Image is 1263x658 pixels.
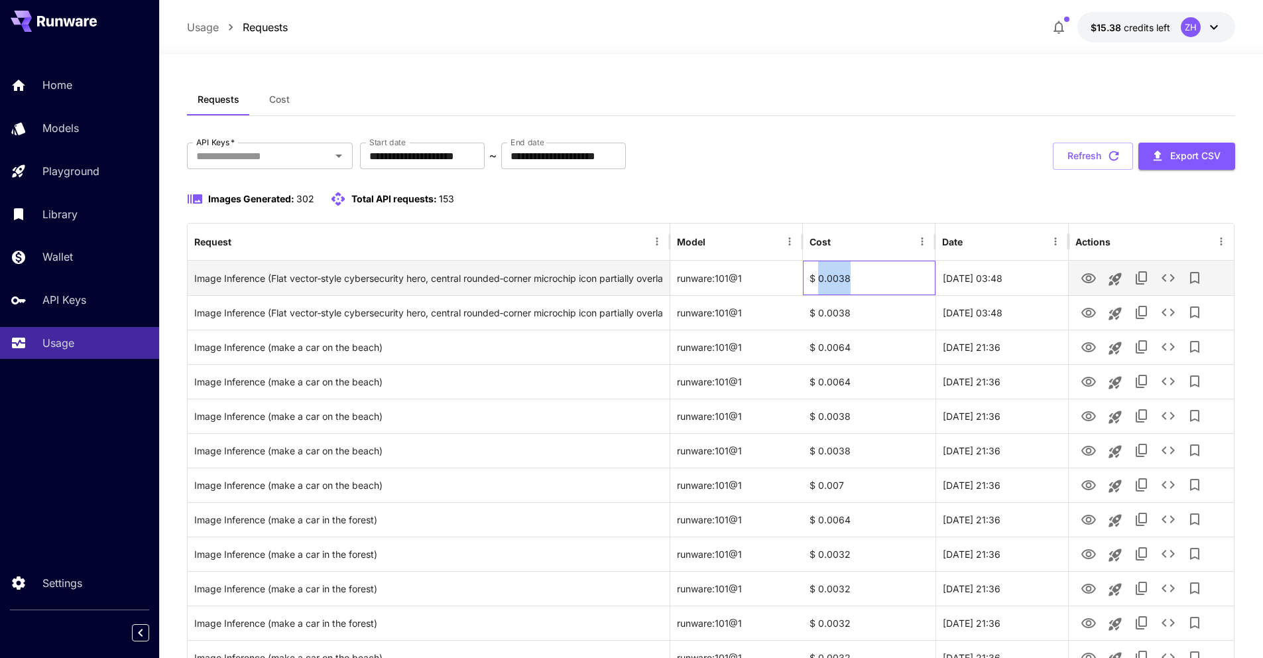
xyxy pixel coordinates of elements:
[42,120,79,136] p: Models
[1128,472,1155,498] button: Copy TaskUUID
[1128,265,1155,291] button: Copy TaskUUID
[511,137,544,148] label: End date
[194,330,663,364] div: Click to copy prompt
[194,503,663,537] div: Click to copy prompt
[1128,610,1155,636] button: Copy TaskUUID
[1155,368,1181,395] button: See details
[194,606,663,640] div: Click to copy prompt
[1128,541,1155,567] button: Copy TaskUUID
[233,232,251,251] button: Sort
[670,295,803,330] div: runware:101@1
[1128,368,1155,395] button: Copy TaskUUID
[1181,610,1208,636] button: Add to library
[648,232,666,251] button: Menu
[670,433,803,468] div: runware:101@1
[1181,541,1208,567] button: Add to library
[803,537,935,571] div: $ 0.0032
[1138,143,1235,170] button: Export CSV
[803,399,935,433] div: $ 0.0038
[369,137,406,148] label: Start date
[142,621,159,645] div: Collapse sidebar
[1091,22,1124,33] span: $15.38
[196,137,235,148] label: API Keys
[1155,299,1181,326] button: See details
[670,261,803,295] div: runware:101@1
[296,193,314,204] span: 302
[707,232,725,251] button: Sort
[1075,540,1102,567] button: View Image
[1102,404,1128,430] button: Launch in playground
[1102,473,1128,499] button: Launch in playground
[351,193,437,204] span: Total API requests:
[1102,576,1128,603] button: Launch in playground
[1155,265,1181,291] button: See details
[670,502,803,537] div: runware:101@1
[803,261,935,295] div: $ 0.0038
[935,295,1068,330] div: 28 Aug, 2025 03:48
[803,364,935,399] div: $ 0.0064
[1128,403,1155,429] button: Copy TaskUUID
[935,537,1068,571] div: 27 Aug, 2025 21:36
[187,19,288,35] nav: breadcrumb
[832,232,851,251] button: Sort
[935,433,1068,468] div: 27 Aug, 2025 21:36
[187,19,219,35] a: Usage
[1075,471,1102,498] button: View Image
[1155,472,1181,498] button: See details
[1128,437,1155,464] button: Copy TaskUUID
[1128,575,1155,602] button: Copy TaskUUID
[935,606,1068,640] div: 27 Aug, 2025 21:36
[1155,610,1181,636] button: See details
[803,295,935,330] div: $ 0.0038
[935,468,1068,502] div: 27 Aug, 2025 21:36
[1155,506,1181,533] button: See details
[42,163,99,179] p: Playground
[1212,232,1231,251] button: Menu
[1075,236,1111,247] div: Actions
[677,236,705,247] div: Model
[1075,574,1102,602] button: View Image
[670,606,803,640] div: runware:101@1
[964,232,983,251] button: Sort
[803,330,935,364] div: $ 0.0064
[670,537,803,571] div: runware:101@1
[42,206,78,222] p: Library
[194,572,663,606] div: Click to copy prompt
[935,261,1068,295] div: 28 Aug, 2025 03:48
[194,365,663,399] div: Click to copy prompt
[1075,436,1102,464] button: View Image
[1155,437,1181,464] button: See details
[935,502,1068,537] div: 27 Aug, 2025 21:36
[1181,299,1208,326] button: Add to library
[1075,264,1102,291] button: View Image
[803,433,935,468] div: $ 0.0038
[42,292,86,308] p: API Keys
[1181,506,1208,533] button: Add to library
[1075,333,1102,360] button: View Image
[1181,472,1208,498] button: Add to library
[803,571,935,606] div: $ 0.0032
[1102,611,1128,637] button: Launch in playground
[1128,334,1155,360] button: Copy TaskUUID
[42,335,74,351] p: Usage
[1181,334,1208,360] button: Add to library
[670,399,803,433] div: runware:101@1
[489,148,497,164] p: ~
[803,502,935,537] div: $ 0.0064
[1075,609,1102,636] button: View Image
[942,236,963,247] div: Date
[935,571,1068,606] div: 27 Aug, 2025 21:36
[1181,403,1208,429] button: Add to library
[670,364,803,399] div: runware:101@1
[670,330,803,364] div: runware:101@1
[1102,369,1128,396] button: Launch in playground
[194,434,663,468] div: Click to copy prompt
[1128,299,1155,326] button: Copy TaskUUID
[42,77,72,93] p: Home
[670,571,803,606] div: runware:101@1
[803,468,935,502] div: $ 0.007
[269,94,290,105] span: Cost
[1181,368,1208,395] button: Add to library
[1091,21,1170,34] div: $15.37922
